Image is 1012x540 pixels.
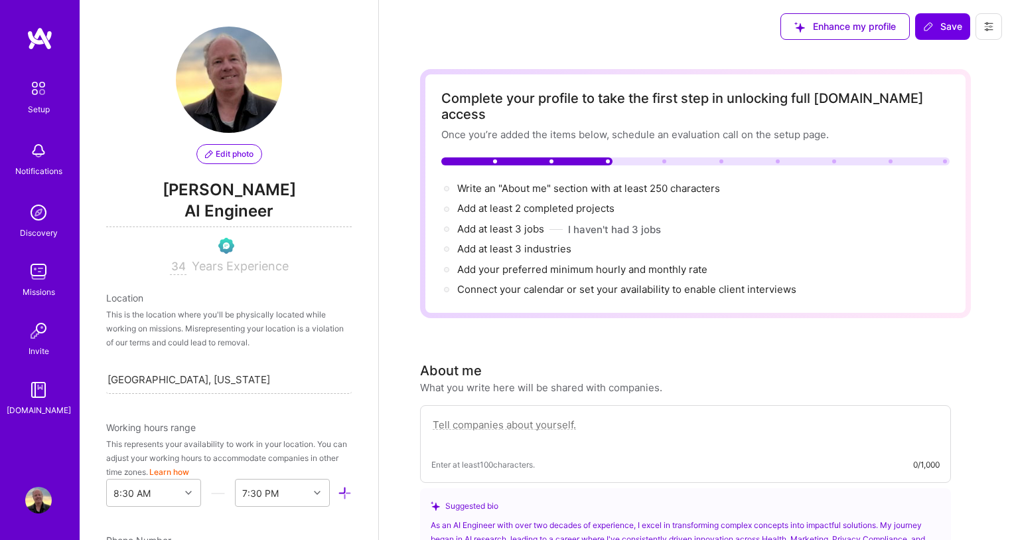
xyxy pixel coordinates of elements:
[915,13,970,40] button: Save
[242,486,279,500] div: 7:30 PM
[457,182,723,195] span: Write an "About me" section with at least 250 characters
[25,317,52,344] img: Invite
[22,487,55,513] a: User Avatar
[113,486,151,500] div: 8:30 AM
[106,200,352,227] span: AI Engineer
[457,263,707,276] span: Add your preferred minimum hourly and monthly rate
[25,137,52,164] img: bell
[794,22,805,33] i: icon SuggestedTeams
[106,422,196,433] span: Working hours range
[106,180,352,200] span: [PERSON_NAME]
[25,377,52,403] img: guide book
[106,308,352,349] div: This is the location where you'll be physically located while working on missions. Misrepresentin...
[106,291,352,305] div: Location
[25,74,52,102] img: setup
[431,458,535,472] span: Enter at least 100 characters.
[923,20,962,33] span: Save
[314,490,321,496] i: icon Chevron
[780,13,910,40] button: Enhance my profile
[441,128,950,141] div: Once you’re added the items below, schedule an evaluation call on the setup page.
[568,223,661,236] button: I haven't had 3 jobs
[457,223,544,235] span: Add at least 3 jobs
[192,259,289,273] span: Years Experience
[205,148,253,160] span: Edit photo
[27,27,53,50] img: logo
[794,20,896,33] span: Enhance my profile
[457,242,571,255] span: Add at least 3 industries
[420,381,662,395] div: What you write here will be shared with companies.
[25,199,52,226] img: discovery
[420,361,482,381] div: About me
[20,226,58,240] div: Discovery
[205,150,213,158] i: icon PencilPurple
[15,164,62,178] div: Notifications
[23,285,55,299] div: Missions
[170,259,186,275] input: XX
[25,487,52,513] img: User Avatar
[431,499,940,513] div: Suggested bio
[176,27,282,133] img: User Avatar
[441,90,950,122] div: Complete your profile to take the first step in unlocking full [DOMAIN_NAME] access
[28,102,50,116] div: Setup
[149,465,189,479] button: Learn how
[106,437,352,479] div: This represents your availability to work in your location. You can adjust your working hours to ...
[431,501,440,511] i: icon SuggestedTeams
[211,486,225,500] i: icon HorizontalInLineDivider
[196,144,262,164] button: Edit photo
[29,344,49,358] div: Invite
[185,490,192,496] i: icon Chevron
[7,403,71,417] div: [DOMAIN_NAME]
[457,202,614,215] span: Add at least 2 completed projects
[218,238,234,254] img: Evaluation Call Pending
[25,258,52,285] img: teamwork
[913,458,940,472] div: 0/1,000
[457,283,796,296] span: Connect your calendar or set your availability to enable client interviews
